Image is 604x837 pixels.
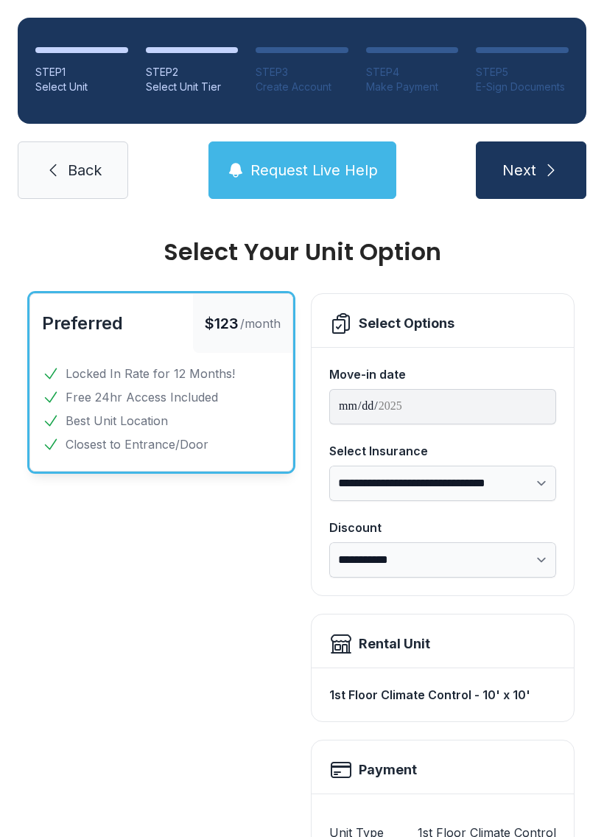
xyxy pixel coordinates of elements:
[329,542,556,578] select: Discount
[66,365,235,382] span: Locked In Rate for 12 Months!
[66,435,208,453] span: Closest to Entrance/Door
[35,80,128,94] div: Select Unit
[42,312,123,335] button: Preferred
[359,313,454,334] div: Select Options
[359,634,430,654] div: Rental Unit
[366,80,459,94] div: Make Payment
[66,388,218,406] span: Free 24hr Access Included
[35,65,128,80] div: STEP 1
[329,365,556,383] div: Move-in date
[476,65,569,80] div: STEP 5
[146,65,239,80] div: STEP 2
[502,160,536,181] span: Next
[476,80,569,94] div: E-Sign Documents
[68,160,102,181] span: Back
[205,313,239,334] span: $123
[366,65,459,80] div: STEP 4
[66,412,168,430] span: Best Unit Location
[240,315,281,332] span: /month
[256,80,348,94] div: Create Account
[329,519,556,536] div: Discount
[29,240,575,264] div: Select Your Unit Option
[42,312,123,334] span: Preferred
[256,65,348,80] div: STEP 3
[329,466,556,501] select: Select Insurance
[250,160,378,181] span: Request Live Help
[329,680,556,710] div: 1st Floor Climate Control - 10' x 10'
[329,442,556,460] div: Select Insurance
[329,389,556,424] input: Move-in date
[146,80,239,94] div: Select Unit Tier
[359,760,417,780] h2: Payment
